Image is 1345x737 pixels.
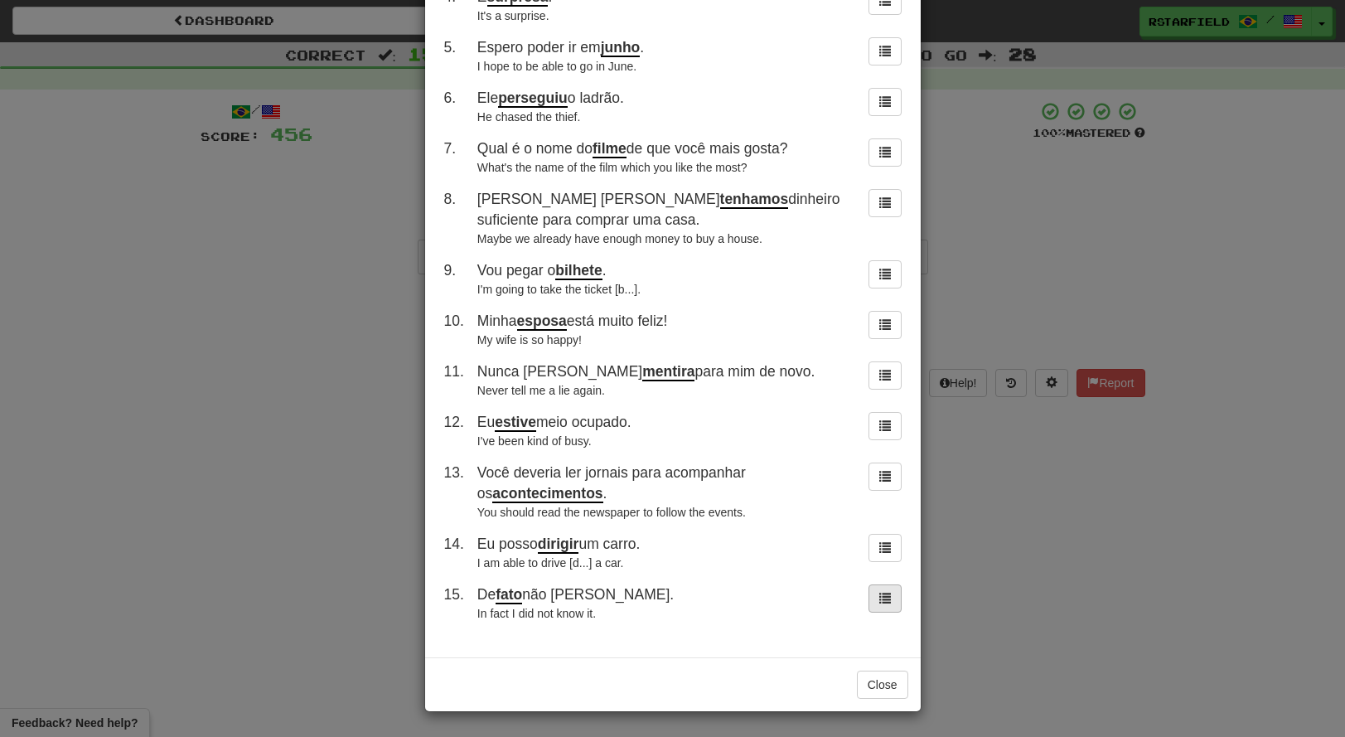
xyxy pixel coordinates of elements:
td: 6 . [438,81,471,132]
div: My wife is so happy! [477,332,849,348]
span: Ele o ladrão. [477,90,624,108]
td: 14 . [438,527,471,578]
span: Minha está muito feliz! [477,313,668,331]
div: Maybe we already have enough money to buy a house. [477,230,849,247]
td: 13 . [438,456,471,527]
div: Never tell me a lie again. [477,382,849,399]
td: 8 . [438,182,471,254]
span: Nunca [PERSON_NAME] para mim de novo. [477,363,815,381]
div: I am able to drive [d...] a car. [477,555,849,571]
td: 12 . [438,405,471,456]
div: He chased the thief. [477,109,849,125]
td: 5 . [438,31,471,81]
u: esposa [517,313,567,331]
span: Você deveria ler jornais para acompanhar os . [477,464,746,503]
span: [PERSON_NAME] [PERSON_NAME] dinheiro suficiente para comprar uma casa. [477,191,840,228]
td: 9 . [438,254,471,304]
button: Close [857,671,908,699]
td: 7 . [438,132,471,182]
div: I'm going to take the ticket [b...]. [477,281,849,298]
span: Vou pegar o . [477,262,607,280]
td: 11 . [438,355,471,405]
span: Eu meio ocupado. [477,414,631,432]
div: You should read the newspaper to follow the events. [477,504,849,521]
td: 10 . [438,304,471,355]
u: fato [496,586,522,604]
u: dirigir [538,536,579,554]
u: bilhete [555,262,602,280]
u: mentira [642,363,694,381]
span: Espero poder ir em . [477,39,644,57]
u: tenhamos [720,191,789,209]
u: perseguiu [498,90,568,108]
u: estive [495,414,536,432]
u: filme [593,140,627,158]
u: junho [601,39,641,57]
span: Qual é o nome do de que você mais gosta? [477,140,788,158]
td: 15 . [438,578,471,628]
u: acontecimentos [492,485,602,503]
div: I've been kind of busy. [477,433,849,449]
span: De não [PERSON_NAME]. [477,586,674,604]
div: In fact I did not know it. [477,605,849,622]
div: What's the name of the film which you like the most? [477,159,849,176]
span: Eu posso um carro. [477,536,640,554]
div: I hope to be able to go in June. [477,58,849,75]
div: It's a surprise. [477,7,849,24]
